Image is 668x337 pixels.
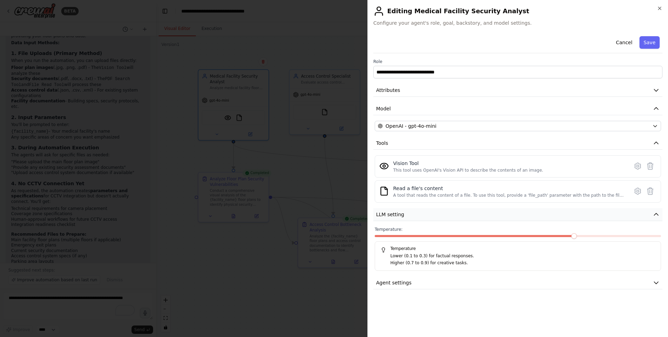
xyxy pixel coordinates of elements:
[644,185,657,197] button: Delete tool
[373,84,662,97] button: Attributes
[393,193,625,198] div: A tool that reads the content of a file. To use this tool, provide a 'file_path' parameter with t...
[379,186,389,196] img: FileReadTool
[375,227,403,232] span: Temperature:
[631,185,644,197] button: Configure tool
[373,276,662,289] button: Agent settings
[373,137,662,150] button: Tools
[644,160,657,172] button: Delete tool
[379,161,389,171] img: VisionTool
[631,160,644,172] button: Configure tool
[373,6,662,17] h2: Editing Medical Facility Security Analyst
[373,208,662,221] button: LLM setting
[385,123,436,130] span: OpenAI - gpt-4o-mini
[376,140,388,147] span: Tools
[381,246,655,251] h5: Temperature
[376,87,400,94] span: Attributes
[376,105,391,112] span: Model
[393,160,543,167] div: Vision Tool
[376,279,412,286] span: Agent settings
[373,59,662,64] label: Role
[612,36,636,49] button: Cancel
[393,167,543,173] div: This tool uses OpenAI's Vision API to describe the contents of an image.
[373,19,662,26] span: Configure your agent's role, goal, backstory, and model settings.
[393,185,625,192] div: Read a file's content
[639,36,660,49] button: Save
[375,121,661,131] button: OpenAI - gpt-4o-mini
[390,253,655,260] p: Lower (0.1 to 0.3) for factual responses.
[376,211,404,218] span: LLM setting
[373,102,662,115] button: Model
[390,260,655,267] p: Higher (0.7 to 0.9) for creative tasks.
